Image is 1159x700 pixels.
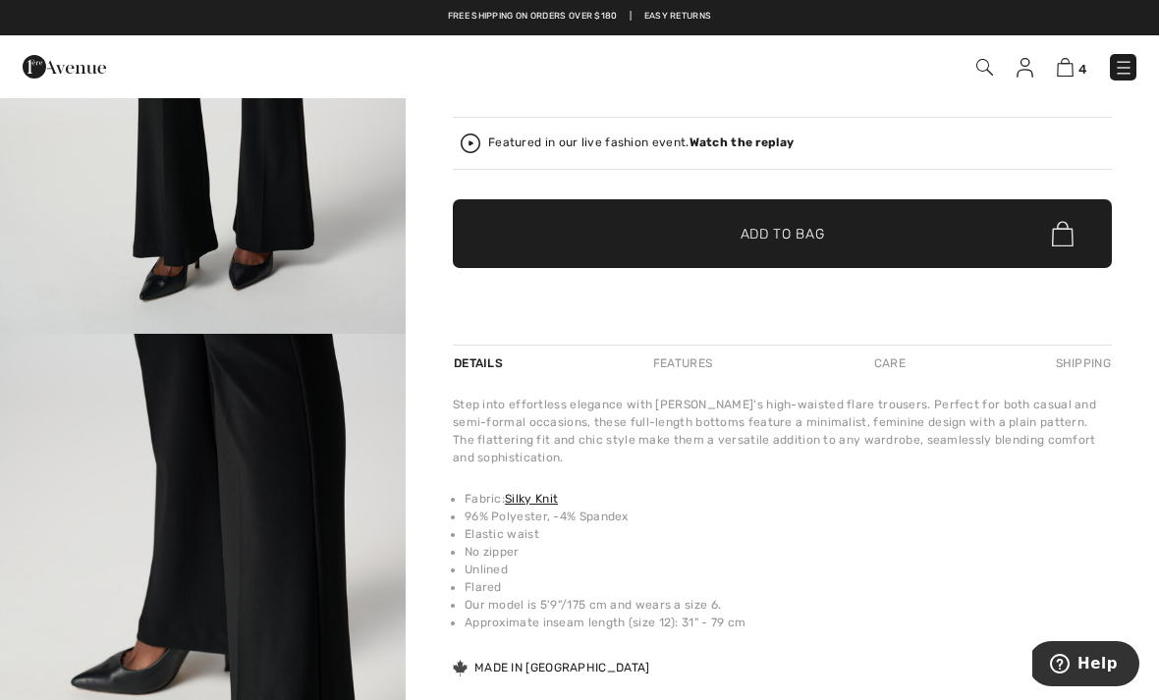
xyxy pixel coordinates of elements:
[453,346,508,381] div: Details
[23,47,106,86] img: 1ère Avenue
[976,59,993,76] img: Search
[636,346,729,381] div: Features
[630,10,632,24] span: |
[465,490,1112,508] li: Fabric:
[741,224,825,244] span: Add to Bag
[690,135,795,149] strong: Watch the replay
[1051,346,1112,381] div: Shipping
[1052,221,1074,246] img: Bag.svg
[23,56,106,75] a: 1ère Avenue
[465,508,1112,525] li: 96% Polyester, -4% Spandex
[465,596,1112,614] li: Our model is 5'9"/175 cm and wears a size 6.
[453,199,1112,268] button: Add to Bag
[505,492,558,506] a: Silky Knit
[461,134,480,153] img: Watch the replay
[453,396,1112,466] div: Step into effortless elegance with [PERSON_NAME]'s high-waisted flare trousers. Perfect for both ...
[465,543,1112,561] li: No zipper
[644,10,712,24] a: Easy Returns
[465,525,1112,543] li: Elastic waist
[465,578,1112,596] li: Flared
[465,561,1112,578] li: Unlined
[488,136,794,149] div: Featured in our live fashion event.
[453,659,650,676] div: Made in [GEOGRAPHIC_DATA]
[1078,62,1086,77] span: 4
[1032,641,1139,690] iframe: Opens a widget where you can find more information
[1114,58,1133,78] img: Menu
[465,614,1112,631] li: Approximate inseam length (size 12): 31" - 79 cm
[448,10,618,24] a: Free shipping on orders over $180
[1057,55,1086,79] a: 4
[857,346,922,381] div: Care
[1017,58,1033,78] img: My Info
[1057,58,1074,77] img: Shopping Bag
